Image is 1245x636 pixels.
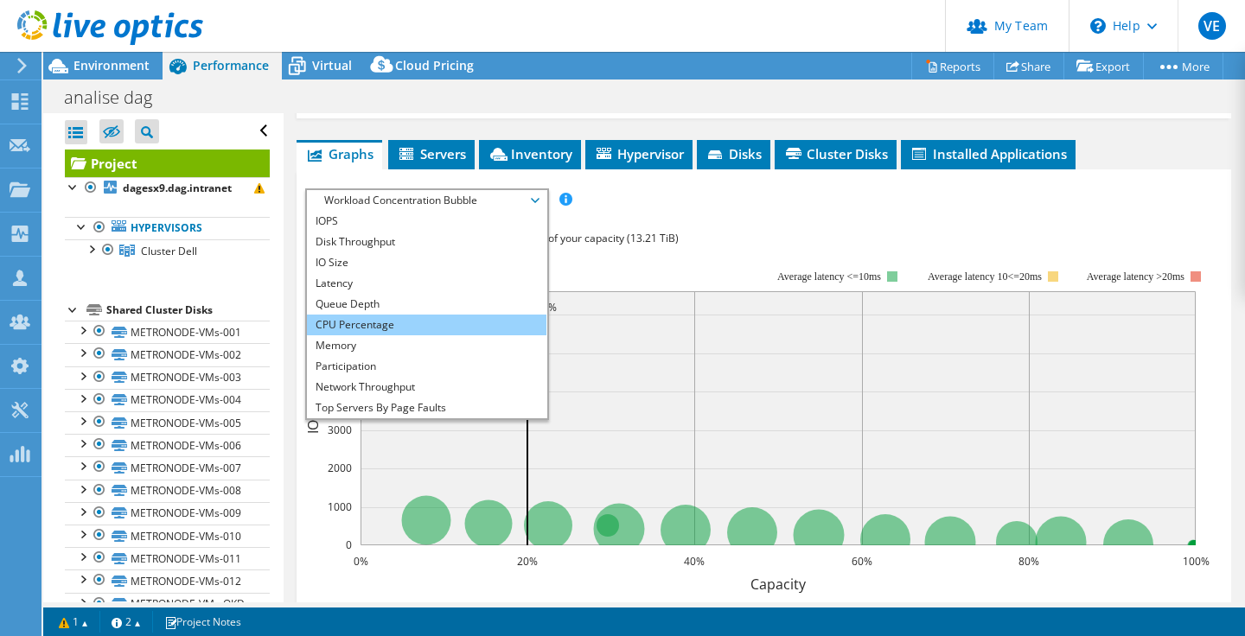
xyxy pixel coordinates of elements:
[1198,12,1226,40] span: VE
[1143,53,1223,79] a: More
[65,502,270,525] a: METRONODE-VMs-009
[141,244,197,258] span: Cluster Dell
[328,423,352,437] text: 3000
[684,554,705,569] text: 40%
[65,217,270,239] a: Hypervisors
[750,575,807,594] text: Capacity
[65,366,270,389] a: METRONODE-VMs-003
[328,461,352,475] text: 2000
[65,434,270,456] a: METRONODE-VMs-006
[65,593,270,615] a: METRONODE-VMs-OKD
[193,57,269,73] span: Performance
[993,53,1064,79] a: Share
[65,547,270,569] a: METRONODE-VMs-011
[594,145,684,162] span: Hypervisor
[783,145,888,162] span: Cluster Disks
[106,300,270,321] div: Shared Cluster Disks
[928,270,1042,283] tspan: Average latency 10<=20ms
[328,499,352,514] text: 1000
[307,252,546,273] li: IO Size
[705,145,762,162] span: Disks
[427,231,679,245] span: 71% of IOPS falls on 20% of your capacity (13.21 TiB)
[65,569,270,592] a: METRONODE-VMs-012
[395,57,474,73] span: Cloud Pricing
[307,356,546,377] li: Participation
[312,57,352,73] span: Virtual
[346,537,352,552] text: 0
[303,403,322,433] text: IOPS
[307,377,546,397] li: Network Throughput
[307,397,546,418] li: Top Servers By Page Faults
[65,389,270,411] a: METRONODE-VMs-004
[307,335,546,356] li: Memory
[65,321,270,343] a: METRONODE-VMs-001
[65,177,270,200] a: dagesx9.dag.intranet
[1018,554,1039,569] text: 80%
[305,145,373,162] span: Graphs
[65,480,270,502] a: METRONODE-VMs-008
[1087,270,1184,283] text: Average latency >20ms
[65,343,270,366] a: METRONODE-VMs-002
[1063,53,1144,79] a: Export
[517,554,538,569] text: 20%
[56,88,179,107] h1: analise dag
[65,411,270,434] a: METRONODE-VMs-005
[65,525,270,547] a: METRONODE-VMs-010
[397,145,466,162] span: Servers
[307,211,546,232] li: IOPS
[1090,18,1106,34] svg: \n
[852,554,872,569] text: 60%
[307,315,546,335] li: CPU Percentage
[354,554,368,569] text: 0%
[73,57,150,73] span: Environment
[65,456,270,479] a: METRONODE-VMs-007
[152,611,253,633] a: Project Notes
[123,181,232,195] b: dagesx9.dag.intranet
[99,611,153,633] a: 2
[910,145,1067,162] span: Installed Applications
[488,145,572,162] span: Inventory
[65,149,270,177] a: Project
[1183,554,1210,569] text: 100%
[47,611,100,633] a: 1
[316,190,538,211] span: Workload Concentration Bubble
[777,270,881,283] tspan: Average latency <=10ms
[65,239,270,262] a: Cluster Dell
[307,232,546,252] li: Disk Throughput
[911,53,994,79] a: Reports
[307,273,546,294] li: Latency
[307,294,546,315] li: Queue Depth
